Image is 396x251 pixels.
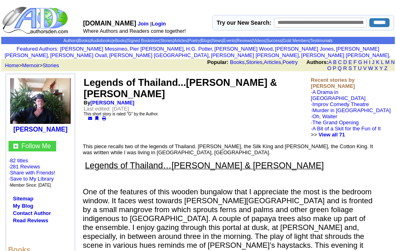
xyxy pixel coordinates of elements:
[343,65,347,71] a: R
[379,65,383,71] a: Y
[207,59,229,65] b: Popular:
[275,46,334,52] a: [PERSON_NAME] Jones
[223,38,236,43] a: Events
[21,143,51,149] a: Follow Me
[84,77,277,99] font: Legends of Thailand...[PERSON_NAME] & [PERSON_NAME]
[50,52,107,58] a: [PERSON_NAME] Ovall
[311,77,355,89] b: Recent stories by [PERSON_NAME]
[13,217,48,223] a: Read Reviews
[311,89,365,101] a: A Drama in [GEOGRAPHIC_DATA]
[230,59,244,65] a: Books
[60,46,127,52] a: [PERSON_NAME] Messineo
[91,38,112,43] a: Audiobooks
[237,38,252,43] a: Reviews
[375,65,378,71] a: X
[310,38,333,43] a: Testimonials
[274,47,275,51] font: i
[311,89,390,138] font: ·
[376,59,379,65] a: K
[10,164,40,170] a: 281 Reviews
[13,126,67,133] a: [PERSON_NAME]
[201,38,211,43] a: Blogs
[266,38,282,43] a: Success
[13,210,51,216] a: Contact Author
[253,38,265,43] a: Videos
[13,196,34,202] a: Sitemap
[188,38,200,43] a: Poetry
[312,119,359,125] a: The Grand Opening
[138,21,149,27] a: Join
[301,52,389,58] a: [PERSON_NAME] [PERSON_NAME]
[10,170,55,176] a: Share with Friends!
[311,125,381,138] font: · >>
[84,106,129,112] font: Last edited: [DATE]
[160,38,173,43] a: Stories
[348,65,352,71] a: S
[127,38,159,43] a: Signed Bookstore
[312,113,337,119] a: Oh, Waiter
[354,59,357,65] a: F
[85,161,324,170] span: Legends of Thailand…[PERSON_NAME] & [PERSON_NAME]
[2,62,59,68] font: > >
[363,65,367,71] a: V
[8,170,55,188] font: · · ·
[150,21,167,27] font: |
[186,46,212,52] a: H.G. Potter
[152,21,166,27] a: Login
[246,59,262,65] a: Stories
[368,65,373,71] a: W
[300,53,301,58] font: i
[63,38,77,43] a: Authors
[13,144,18,149] img: gc.jpg
[2,6,70,34] img: logo_ad.gif
[91,100,135,106] a: [PERSON_NAME]
[311,101,390,138] font: ·
[384,65,388,71] a: Z
[327,65,331,71] a: O
[335,47,336,51] font: i
[13,203,34,209] a: My Blog
[390,53,391,58] font: i
[109,52,209,58] a: [PERSON_NAME] [GEOGRAPHIC_DATA]
[63,38,333,43] span: | | | | | | | | | | | | | | |
[84,100,135,106] b: By
[338,59,341,65] a: C
[42,62,59,68] a: Stories
[364,59,367,65] a: H
[333,59,337,65] a: B
[348,59,352,65] a: E
[10,78,71,124] img: 155270.jpg
[311,113,381,138] font: ·
[22,62,40,68] a: Memoir
[10,157,28,164] a: 82 titles
[210,53,211,58] font: i
[318,132,345,138] a: View all 71
[337,65,341,71] a: Q
[4,46,391,58] font: , , , , , , , , , ,
[358,59,362,65] a: G
[5,62,19,68] a: Home
[306,59,328,65] b: Authors:
[213,47,214,51] font: i
[353,65,356,71] a: T
[129,47,130,51] font: i
[333,65,336,71] a: P
[10,183,51,187] font: Member Since: [DATE]
[130,46,184,52] a: Pier [PERSON_NAME]
[391,59,395,65] a: N
[282,59,298,65] a: Poetry
[214,46,272,52] a: [PERSON_NAME] Wood
[372,59,375,65] a: J
[83,28,186,34] font: Where Authors and Readers come together!
[108,53,109,58] font: i
[211,52,299,58] a: [PERSON_NAME] [PERSON_NAME]
[17,46,58,52] font: :
[369,59,371,65] a: I
[217,19,271,26] label: Try our New Search:
[212,38,222,43] a: News
[83,20,137,27] font: [DOMAIN_NAME]
[185,47,186,51] font: i
[358,65,362,71] a: U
